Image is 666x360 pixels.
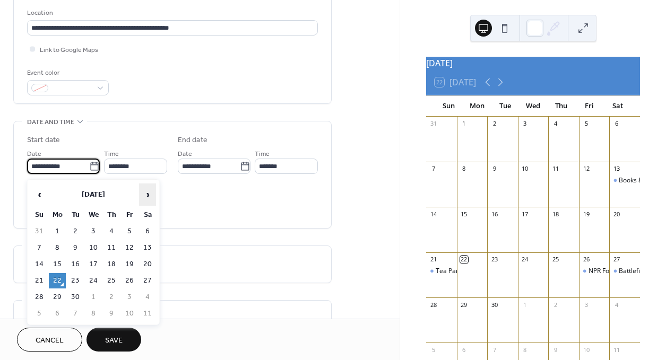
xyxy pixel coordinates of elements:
[121,306,138,321] td: 10
[49,240,66,256] td: 8
[31,257,48,272] td: 14
[139,207,156,223] th: Sa
[31,273,48,288] td: 21
[490,256,498,264] div: 23
[85,240,102,256] td: 10
[140,184,155,205] span: ›
[27,7,316,19] div: Location
[551,210,559,218] div: 18
[612,346,620,354] div: 11
[521,210,529,218] div: 17
[426,267,457,276] div: Tea Party Masquerade
[139,273,156,288] td: 27
[104,148,119,160] span: Time
[460,165,468,173] div: 8
[429,301,437,309] div: 28
[67,306,84,321] td: 7
[27,148,41,160] span: Date
[103,207,120,223] th: Th
[612,165,620,173] div: 13
[121,224,138,239] td: 5
[49,183,138,206] th: [DATE]
[85,273,102,288] td: 24
[490,346,498,354] div: 7
[619,176,665,185] div: Books & Bottles
[460,301,468,309] div: 29
[31,207,48,223] th: Su
[519,95,547,117] div: Wed
[551,165,559,173] div: 11
[31,306,48,321] td: 5
[582,120,590,128] div: 5
[121,240,138,256] td: 12
[547,95,575,117] div: Thu
[435,95,463,117] div: Sun
[103,306,120,321] td: 9
[103,224,120,239] td: 4
[27,67,107,78] div: Event color
[49,224,66,239] td: 1
[460,120,468,128] div: 1
[85,289,102,305] td: 1
[490,301,498,309] div: 30
[85,257,102,272] td: 17
[36,335,64,346] span: Cancel
[105,335,123,346] span: Save
[139,306,156,321] td: 11
[460,210,468,218] div: 15
[521,120,529,128] div: 3
[85,224,102,239] td: 3
[612,120,620,128] div: 6
[40,45,98,56] span: Link to Google Maps
[27,117,74,128] span: Date and time
[178,135,207,146] div: End date
[429,346,437,354] div: 5
[139,257,156,272] td: 20
[582,346,590,354] div: 10
[551,346,559,354] div: 9
[463,95,491,117] div: Mon
[582,301,590,309] div: 3
[31,240,48,256] td: 7
[67,273,84,288] td: 23
[551,256,559,264] div: 25
[85,306,102,321] td: 8
[121,273,138,288] td: 26
[551,301,559,309] div: 2
[49,289,66,305] td: 29
[582,256,590,264] div: 26
[521,165,529,173] div: 10
[490,165,498,173] div: 9
[582,210,590,218] div: 19
[103,289,120,305] td: 2
[67,257,84,272] td: 16
[490,210,498,218] div: 16
[31,289,48,305] td: 28
[27,135,60,146] div: Start date
[103,257,120,272] td: 18
[603,95,632,117] div: Sat
[49,306,66,321] td: 6
[139,240,156,256] td: 13
[521,256,529,264] div: 24
[429,120,437,128] div: 31
[85,207,102,223] th: We
[49,273,66,288] td: 22
[139,289,156,305] td: 4
[429,165,437,173] div: 7
[121,289,138,305] td: 3
[49,207,66,223] th: Mo
[17,328,82,352] button: Cancel
[31,184,47,205] span: ‹
[612,210,620,218] div: 20
[612,301,620,309] div: 4
[139,224,156,239] td: 6
[575,95,603,117] div: Fri
[87,328,141,352] button: Save
[521,301,529,309] div: 1
[579,267,610,276] div: NPR Fourth Friday Bazaar
[490,120,498,128] div: 2
[551,120,559,128] div: 4
[255,148,270,160] span: Time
